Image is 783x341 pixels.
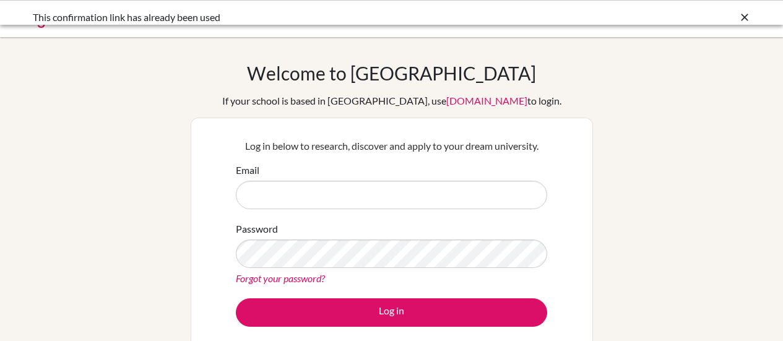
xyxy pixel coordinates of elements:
label: Password [236,222,278,236]
a: Forgot your password? [236,272,325,284]
h1: Welcome to [GEOGRAPHIC_DATA] [247,62,536,84]
p: Log in below to research, discover and apply to your dream university. [236,139,547,153]
div: This confirmation link has already been used [33,10,565,25]
div: If your school is based in [GEOGRAPHIC_DATA], use to login. [222,93,561,108]
button: Log in [236,298,547,327]
a: [DOMAIN_NAME] [446,95,527,106]
label: Email [236,163,259,178]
